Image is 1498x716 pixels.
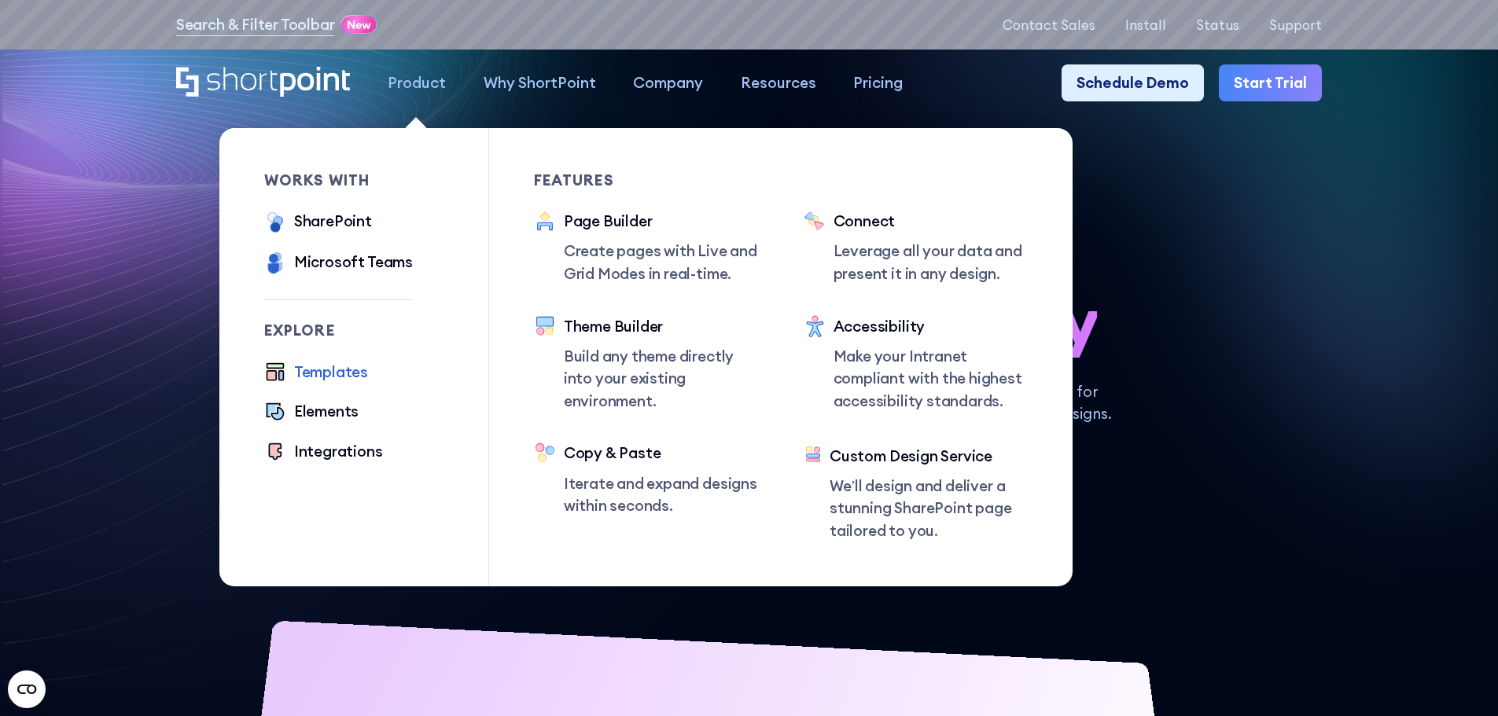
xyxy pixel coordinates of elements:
[614,64,722,102] a: Company
[830,445,1028,468] div: Custom Design Service
[741,72,816,94] div: Resources
[388,72,446,94] div: Product
[804,445,1029,542] a: Custom Design ServiceWe’ll design and deliver a stunning SharePoint page tailored to you.
[264,251,413,277] a: Microsoft Teams
[176,67,350,99] a: Home
[264,361,368,386] a: Templates
[1125,17,1166,32] a: Install
[534,173,759,188] div: Features
[294,251,413,274] div: Microsoft Teams
[564,210,759,233] div: Page Builder
[830,475,1028,542] p: We’ll design and deliver a stunning SharePoint page tailored to you.
[176,210,1322,358] h1: SharePoint Design has never been
[804,210,1029,285] a: ConnectLeverage all your data and present it in any design.
[564,240,759,285] p: Create pages with Live and Grid Modes in real-time.
[294,400,359,423] div: Elements
[633,72,703,94] div: Company
[264,440,383,465] a: Integrations
[564,345,759,413] p: Build any theme directly into your existing environment.
[264,173,414,188] div: works with
[564,442,759,464] div: Copy & Paste
[534,442,759,516] a: Copy & PasteIterate and expand designs within seconds.
[834,210,1029,233] div: Connect
[1269,17,1322,32] a: Support
[564,315,759,338] div: Theme Builder
[294,210,372,233] div: SharePoint
[564,472,759,517] p: Iterate and expand designs within seconds.
[722,64,835,102] a: Resources
[294,361,368,384] div: Templates
[835,64,922,102] a: Pricing
[534,315,759,413] a: Theme BuilderBuild any theme directly into your existing environment.
[853,72,903,94] div: Pricing
[264,323,414,338] div: Explore
[264,210,372,236] a: SharePoint
[804,315,1029,415] a: AccessibilityMake your Intranet compliant with the highest accessibility standards.
[176,13,335,36] a: Search & Filter Toolbar
[834,345,1029,413] p: Make your Intranet compliant with the highest accessibility standards.
[294,440,383,463] div: Integrations
[8,670,46,708] button: Open CMP widget
[1196,17,1239,32] a: Status
[834,315,1029,338] div: Accessibility
[534,210,759,285] a: Page BuilderCreate pages with Live and Grid Modes in real-time.
[1062,64,1204,102] a: Schedule Demo
[484,72,596,94] div: Why ShortPoint
[1219,64,1322,102] a: Start Trial
[369,64,465,102] a: Product
[465,64,615,102] a: Why ShortPoint
[834,240,1029,285] p: Leverage all your data and present it in any design.
[1419,641,1498,716] iframe: Chat Widget
[264,400,359,425] a: Elements
[1003,17,1095,32] a: Contact Sales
